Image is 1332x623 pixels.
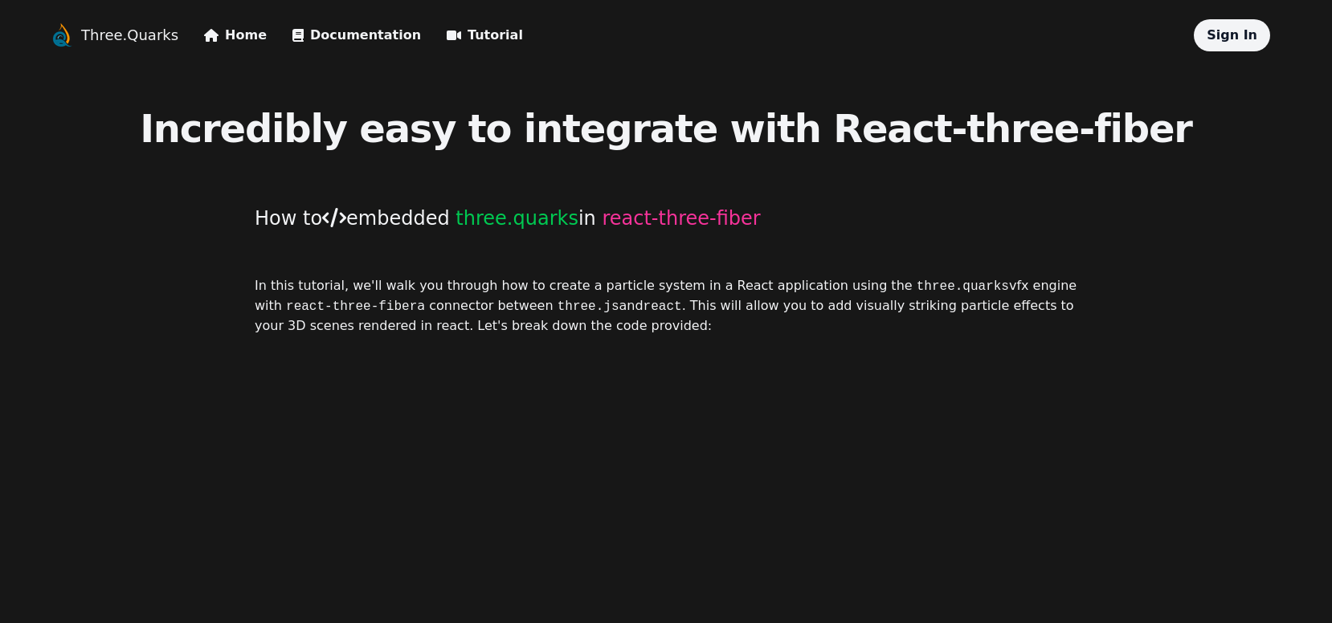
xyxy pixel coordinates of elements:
p: In this tutorial, we'll walk you through how to create a particle system in a React application u... [255,276,1077,336]
h2: Incredibly easy to integrate with React-three-fiber [140,109,1192,148]
a: react-three-fiber [602,207,760,230]
a: Three.Quarks [81,24,178,47]
a: Tutorial [447,26,523,45]
a: Home [204,26,267,45]
code: react [644,299,682,314]
span: three.quarks [456,207,578,230]
code: react-three-fiber [286,299,417,314]
code: three.js [558,299,619,314]
a: Sign In [1207,27,1257,43]
a: Documentation [292,26,421,45]
code: three.quarks [917,279,1009,294]
h1: How to embedded in [255,206,1077,231]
